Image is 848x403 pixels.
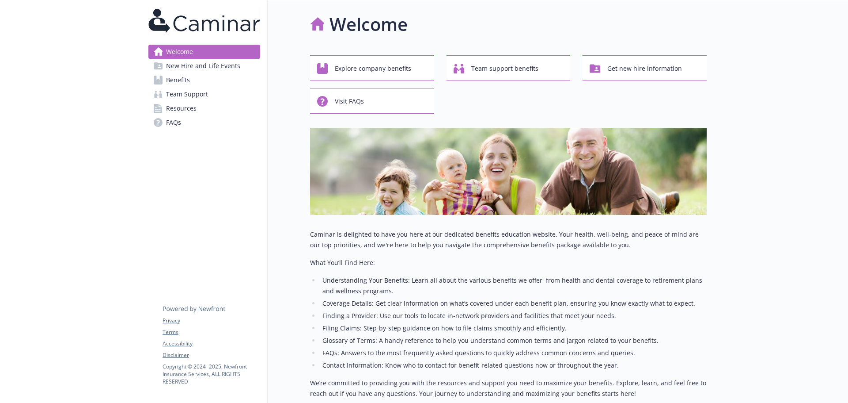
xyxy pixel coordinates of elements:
[320,298,707,309] li: Coverage Details: Get clear information on what’s covered under each benefit plan, ensuring you k...
[310,257,707,268] p: What You’ll Find Here:
[310,88,434,114] button: Visit FAQs
[148,101,260,115] a: Resources
[166,87,208,101] span: Team Support
[163,328,260,336] a: Terms
[607,60,682,77] span: Get new hire information
[310,229,707,250] p: Caminar is delighted to have you here at our dedicated benefits education website. Your health, w...
[148,45,260,59] a: Welcome
[148,73,260,87] a: Benefits
[471,60,538,77] span: Team support benefits
[148,115,260,130] a: FAQs
[148,87,260,101] a: Team Support
[310,128,707,215] img: overview page banner
[329,11,408,38] h1: Welcome
[166,73,190,87] span: Benefits
[163,317,260,325] a: Privacy
[148,59,260,73] a: New Hire and Life Events
[320,360,707,371] li: Contact Information: Know who to contact for benefit-related questions now or throughout the year.
[320,335,707,346] li: Glossary of Terms: A handy reference to help you understand common terms and jargon related to yo...
[583,55,707,81] button: Get new hire information
[163,340,260,348] a: Accessibility
[163,363,260,385] p: Copyright © 2024 - 2025 , Newfront Insurance Services, ALL RIGHTS RESERVED
[166,101,197,115] span: Resources
[163,351,260,359] a: Disclaimer
[310,378,707,399] p: We’re committed to providing you with the resources and support you need to maximize your benefit...
[166,59,240,73] span: New Hire and Life Events
[335,93,364,110] span: Visit FAQs
[166,115,181,130] span: FAQs
[447,55,571,81] button: Team support benefits
[320,311,707,321] li: Finding a Provider: Use our tools to locate in-network providers and facilities that meet your ne...
[166,45,193,59] span: Welcome
[320,275,707,296] li: Understanding Your Benefits: Learn all about the various benefits we offer, from health and denta...
[335,60,411,77] span: Explore company benefits
[310,55,434,81] button: Explore company benefits
[320,348,707,358] li: FAQs: Answers to the most frequently asked questions to quickly address common concerns and queries.
[320,323,707,334] li: Filing Claims: Step-by-step guidance on how to file claims smoothly and efficiently.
